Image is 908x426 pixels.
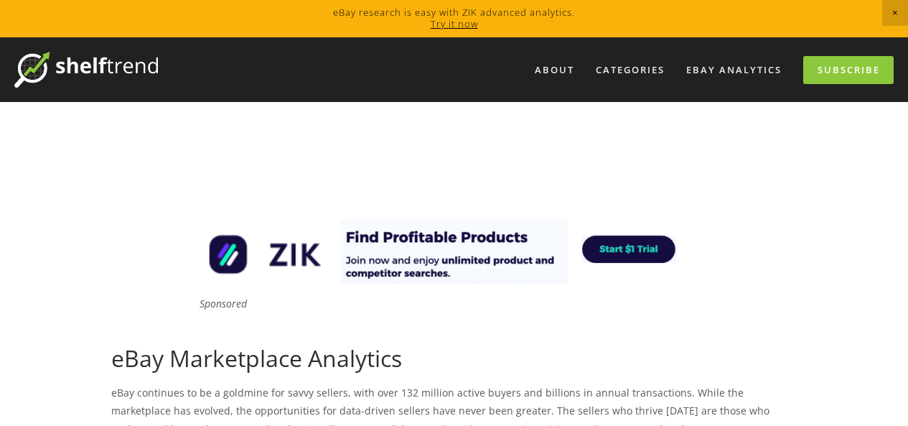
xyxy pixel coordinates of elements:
em: Sponsored [200,297,247,310]
a: Try it now [431,17,478,30]
a: eBay Analytics [677,58,791,82]
h1: eBay Marketplace Analytics [111,345,797,372]
img: ShelfTrend [14,52,158,88]
div: Categories [586,58,674,82]
a: Subscribe [803,56,894,84]
a: About [525,58,584,82]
